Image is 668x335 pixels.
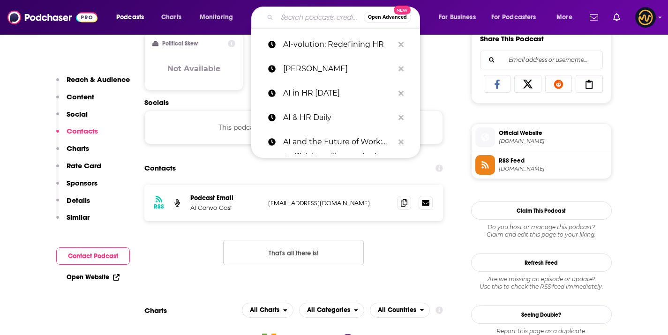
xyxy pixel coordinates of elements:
[67,213,90,222] p: Similar
[283,130,394,154] p: AI and the Future of Work: Artificial Intelligence in the Workplace, Business, Ethics, HR, and IT...
[378,307,416,313] span: All Countries
[56,75,130,92] button: Reach & Audience
[480,34,544,43] h3: Share This Podcast
[471,275,612,290] div: Are we missing an episode or update? Use this to check the RSS feed immediately.
[370,303,430,318] h2: Countries
[484,75,511,93] a: Share on Facebook
[242,303,293,318] h2: Platforms
[471,223,612,231] span: Do you host or manage this podcast?
[635,7,656,28] span: Logged in as LowerStreet
[67,127,98,135] p: Contacts
[56,127,98,144] button: Contacts
[307,307,350,313] span: All Categories
[67,161,101,170] p: Rate Card
[576,75,603,93] a: Copy Link
[144,159,176,177] h2: Contacts
[242,303,293,318] button: open menu
[154,203,164,210] h3: RSS
[162,40,198,47] h2: Political Skew
[432,10,488,25] button: open menu
[56,92,94,110] button: Content
[499,165,608,172] span: anchor.fm
[268,199,390,207] p: [EMAIL_ADDRESS][DOMAIN_NAME]
[370,303,430,318] button: open menu
[56,144,89,161] button: Charts
[609,9,624,25] a: Show notifications dropdown
[480,51,603,69] div: Search followers
[116,11,144,24] span: Podcasts
[251,105,420,130] a: AI & HR Daily
[299,303,364,318] button: open menu
[283,32,394,57] p: AI-volution: Redefining HR
[251,130,420,154] a: AI and the Future of Work: Artificial Intelligence in the Workplace, Business, Ethics, HR, and IT...
[56,247,130,265] button: Contact Podcast
[56,213,90,230] button: Similar
[635,7,656,28] button: Show profile menu
[190,204,261,212] p: AI Convo Cast
[488,51,595,69] input: Email address or username...
[251,57,420,81] a: [PERSON_NAME]
[260,7,429,28] div: Search podcasts, credits, & more...
[277,10,364,25] input: Search podcasts, credits, & more...
[471,328,612,335] div: Report this page as a duplicate.
[251,81,420,105] a: AI in HR [DATE]
[299,303,364,318] h2: Categories
[283,105,394,130] p: AI & HR Daily
[283,57,394,81] p: anthony onesto
[550,10,584,25] button: open menu
[167,64,220,73] h3: Not Available
[67,196,90,205] p: Details
[67,179,98,187] p: Sponsors
[223,240,364,265] button: Nothing here.
[67,110,88,119] p: Social
[193,10,245,25] button: open menu
[251,32,420,57] a: AI-volution: Redefining HR
[190,194,261,202] p: Podcast Email
[635,7,656,28] img: User Profile
[144,306,167,315] h2: Charts
[144,111,443,144] div: This podcast does not have social handles yet.
[439,11,476,24] span: For Business
[56,110,88,127] button: Social
[394,6,411,15] span: New
[56,161,101,179] button: Rate Card
[368,15,407,20] span: Open Advanced
[250,307,279,313] span: All Charts
[475,155,608,175] a: RSS Feed[DOMAIN_NAME]
[471,305,612,324] a: Seeing Double?
[471,201,612,220] button: Claim This Podcast
[56,196,90,213] button: Details
[499,129,608,137] span: Official Website
[200,11,233,24] span: Monitoring
[475,127,608,147] a: Official Website[DOMAIN_NAME]
[491,11,536,24] span: For Podcasters
[155,10,187,25] a: Charts
[514,75,541,93] a: Share on X/Twitter
[364,12,411,23] button: Open AdvancedNew
[144,98,443,107] h2: Socials
[499,156,608,165] span: RSS Feed
[556,11,572,24] span: More
[161,11,181,24] span: Charts
[110,10,156,25] button: open menu
[283,81,394,105] p: AI in HR Today
[586,9,602,25] a: Show notifications dropdown
[485,10,550,25] button: open menu
[67,75,130,84] p: Reach & Audience
[499,138,608,145] span: AIConvoCast.com
[67,144,89,153] p: Charts
[545,75,572,93] a: Share on Reddit
[471,253,612,272] button: Refresh Feed
[471,223,612,238] div: Claim and edit this page to your liking.
[56,179,98,196] button: Sponsors
[67,92,94,101] p: Content
[67,273,120,281] a: Open Website
[8,8,98,26] img: Podchaser - Follow, Share and Rate Podcasts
